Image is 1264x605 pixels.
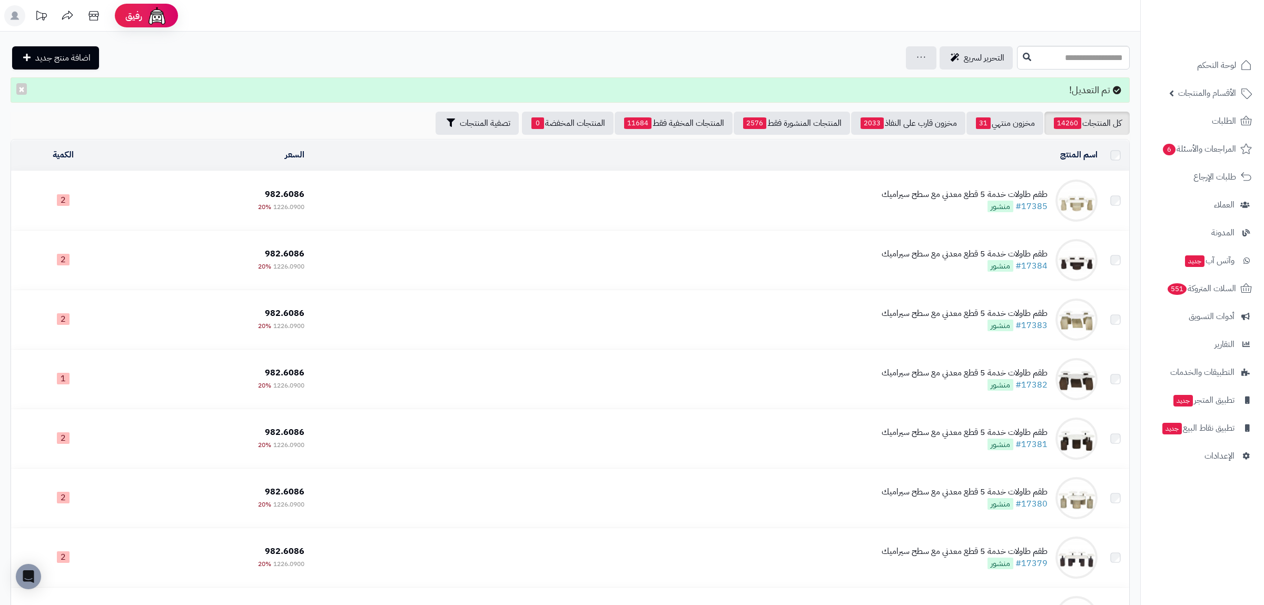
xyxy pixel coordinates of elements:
span: منشور [987,260,1013,272]
span: منشور [987,320,1013,331]
a: تطبيق المتجرجديد [1147,388,1258,413]
span: طلبات الإرجاع [1193,170,1236,184]
span: 14260 [1054,117,1081,129]
span: منشور [987,201,1013,212]
div: طقم طاولات خدمة 5 قطع معدني مع سطح سيراميك [882,308,1048,320]
div: تم التعديل! [11,77,1130,103]
span: تطبيق نقاط البيع [1161,421,1235,435]
span: العملاء [1214,197,1235,212]
span: 1226.0900 [273,440,304,450]
a: تطبيق نقاط البيعجديد [1147,415,1258,441]
span: 982.6086 [265,485,304,498]
button: × [16,83,27,95]
span: 982.6086 [265,307,304,320]
div: طقم طاولات خدمة 5 قطع معدني مع سطح سيراميك [882,248,1048,260]
span: الأقسام والمنتجات [1178,86,1236,101]
a: السلات المتروكة551 [1147,276,1258,301]
a: التقارير [1147,332,1258,357]
a: المنتجات المخفضة0 [522,112,614,135]
a: المدونة [1147,220,1258,245]
a: كل المنتجات14260 [1044,112,1130,135]
a: الكمية [53,148,74,161]
img: طقم طاولات خدمة 5 قطع معدني مع سطح سيراميك [1055,299,1098,341]
span: 982.6086 [265,188,304,201]
span: 2 [57,254,70,265]
a: لوحة التحكم [1147,53,1258,78]
span: 1226.0900 [273,381,304,390]
span: منشور [987,498,1013,510]
button: تصفية المنتجات [436,112,519,135]
a: المنتجات المخفية فقط11684 [615,112,733,135]
img: طقم طاولات خدمة 5 قطع معدني مع سطح سيراميك [1055,418,1098,460]
span: الإعدادات [1204,449,1235,463]
span: جديد [1162,423,1182,434]
a: طلبات الإرجاع [1147,164,1258,190]
img: طقم طاولات خدمة 5 قطع معدني مع سطح سيراميك [1055,537,1098,579]
a: اسم المنتج [1060,148,1098,161]
span: وآتس آب [1184,253,1235,268]
div: طقم طاولات خدمة 5 قطع معدني مع سطح سيراميك [882,546,1048,558]
span: التطبيقات والخدمات [1170,365,1235,380]
div: طقم طاولات خدمة 5 قطع معدني مع سطح سيراميك [882,189,1048,201]
a: #17384 [1015,260,1048,272]
span: لوحة التحكم [1197,58,1236,73]
a: مخزون قارب على النفاذ2033 [851,112,965,135]
span: 982.6086 [265,426,304,439]
span: أدوات التسويق [1189,309,1235,324]
span: التقارير [1214,337,1235,352]
a: السعر [285,148,304,161]
span: 2576 [743,117,766,129]
span: 982.6086 [265,545,304,558]
span: تطبيق المتجر [1172,393,1235,408]
a: المراجعات والأسئلة6 [1147,136,1258,162]
a: مخزون منتهي31 [966,112,1043,135]
span: منشور [987,558,1013,569]
span: 1226.0900 [273,559,304,569]
span: 31 [976,117,991,129]
a: #17385 [1015,200,1048,213]
span: 0 [531,117,544,129]
span: جديد [1185,255,1204,267]
span: السلات المتروكة [1167,281,1236,296]
img: طقم طاولات خدمة 5 قطع معدني مع سطح سيراميك [1055,239,1098,281]
img: طقم طاولات خدمة 5 قطع معدني مع سطح سيراميك [1055,180,1098,222]
div: طقم طاولات خدمة 5 قطع معدني مع سطح سيراميك [882,367,1048,379]
a: #17382 [1015,379,1048,391]
a: الإعدادات [1147,443,1258,469]
span: اضافة منتج جديد [35,52,91,64]
a: المنتجات المنشورة فقط2576 [734,112,850,135]
a: #17381 [1015,438,1048,451]
span: التحرير لسريع [964,52,1004,64]
span: 2 [57,551,70,563]
span: 1226.0900 [273,500,304,509]
img: طقم طاولات خدمة 5 قطع معدني مع سطح سيراميك [1055,358,1098,400]
span: 20% [258,381,271,390]
img: طقم طاولات خدمة 5 قطع معدني مع سطح سيراميك [1055,477,1098,519]
a: التحرير لسريع [940,46,1013,70]
span: 1226.0900 [273,321,304,331]
span: 2 [57,492,70,503]
a: العملاء [1147,192,1258,217]
a: التطبيقات والخدمات [1147,360,1258,385]
a: اضافة منتج جديد [12,46,99,70]
span: 20% [258,262,271,271]
span: المدونة [1211,225,1235,240]
span: 11684 [624,117,651,129]
span: 2033 [861,117,884,129]
span: الطلبات [1212,114,1236,128]
div: طقم طاولات خدمة 5 قطع معدني مع سطح سيراميك [882,427,1048,439]
span: جديد [1173,395,1193,406]
span: 20% [258,500,271,509]
a: #17383 [1015,319,1048,332]
span: 20% [258,321,271,331]
a: #17380 [1015,498,1048,510]
a: #17379 [1015,557,1048,570]
span: 2 [57,432,70,444]
span: 982.6086 [265,247,304,260]
span: 6 [1163,144,1176,155]
img: ai-face.png [146,5,167,26]
a: أدوات التسويق [1147,304,1258,329]
span: المراجعات والأسئلة [1162,142,1236,156]
span: 20% [258,559,271,569]
span: منشور [987,379,1013,391]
